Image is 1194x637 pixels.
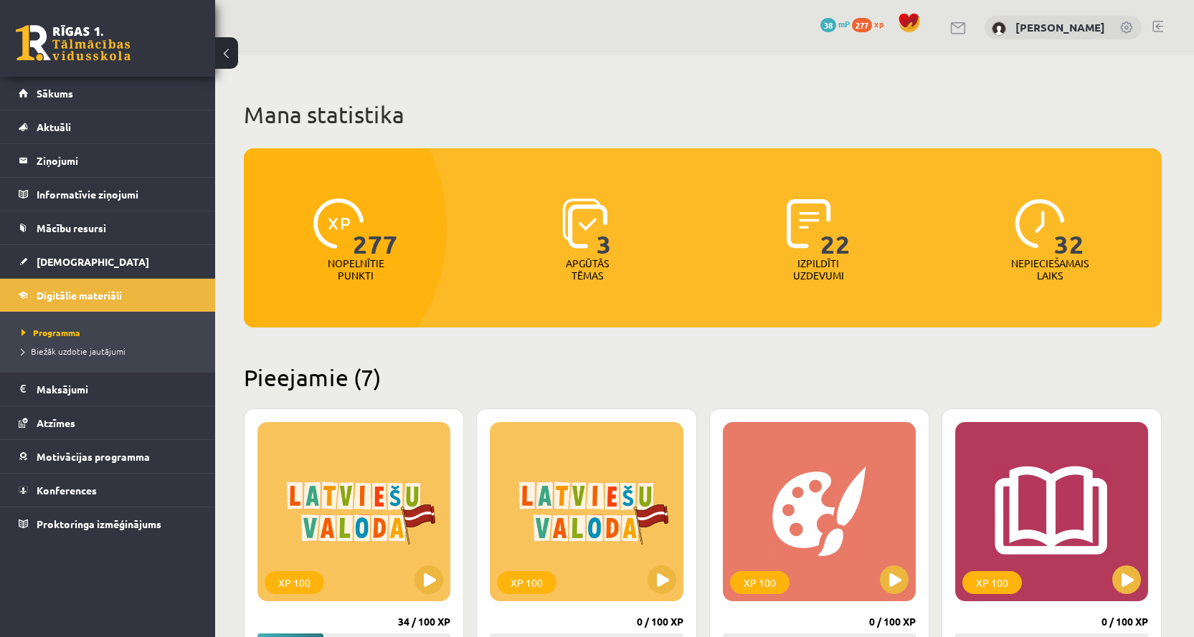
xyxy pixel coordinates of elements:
a: Programma [22,326,201,339]
a: Proktoringa izmēģinājums [19,507,197,540]
p: Nepieciešamais laiks [1011,257,1089,282]
h2: Pieejamie (7) [244,363,1162,391]
span: Digitālie materiāli [37,289,122,302]
a: Atzīmes [19,406,197,439]
span: Biežāk uzdotie jautājumi [22,345,125,357]
span: 22 [820,198,851,257]
a: Informatīvie ziņojumi [19,178,197,211]
span: Motivācijas programma [37,450,150,463]
a: Rīgas 1. Tālmācības vidusskola [16,25,131,61]
img: icon-xp-0682a9bc20223a9ccc6f5883a126b849a74cddfe5390d2b41b4391c66f2066e7.svg [313,198,364,249]
span: Programma [22,327,80,338]
img: icon-completed-tasks-ad58ae20a441b2904462921112bc710f1caf180af7a3daa7317a5a94f2d26646.svg [787,198,831,249]
a: Ziņojumi [19,144,197,177]
span: xp [874,18,883,29]
span: 32 [1054,198,1084,257]
p: Nopelnītie punkti [328,257,384,282]
h1: Mana statistika [244,100,1162,129]
a: [PERSON_NAME] [1015,20,1105,34]
a: Konferences [19,474,197,507]
span: 277 [353,198,398,257]
a: Motivācijas programma [19,440,197,473]
legend: Maksājumi [37,373,197,406]
legend: Ziņojumi [37,144,197,177]
a: 277 xp [852,18,891,29]
span: Atzīmes [37,416,75,429]
span: 38 [820,18,836,32]
span: Proktoringa izmēģinājums [37,517,161,530]
div: XP 100 [962,571,1022,594]
a: Biežāk uzdotie jautājumi [22,345,201,358]
a: [DEMOGRAPHIC_DATA] [19,245,197,278]
img: icon-learned-topics-4a711ccc23c960034f471b6e78daf4a3bad4a20eaf4de84257b87e66633f6470.svg [562,198,607,249]
a: Digitālie materiāli [19,279,197,312]
span: Mācību resursi [37,221,106,234]
span: 3 [597,198,612,257]
img: icon-clock-7be60019b62300814b6bd22b8e044499b485619524d84068768e800edab66f18.svg [1015,198,1065,249]
a: Sākums [19,77,197,110]
p: Apgūtās tēmas [559,257,615,282]
span: Konferences [37,484,97,497]
p: Izpildīti uzdevumi [790,257,846,282]
span: [DEMOGRAPHIC_DATA] [37,255,149,268]
div: XP 100 [497,571,556,594]
a: Maksājumi [19,373,197,406]
a: 38 mP [820,18,850,29]
span: Aktuāli [37,120,71,133]
span: Sākums [37,87,73,100]
div: XP 100 [730,571,790,594]
span: 277 [852,18,872,32]
a: Aktuāli [19,110,197,143]
span: mP [838,18,850,29]
a: Mācību resursi [19,211,197,244]
img: Aleksandrs Demidenko [992,21,1006,36]
div: XP 100 [265,571,324,594]
legend: Informatīvie ziņojumi [37,178,197,211]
